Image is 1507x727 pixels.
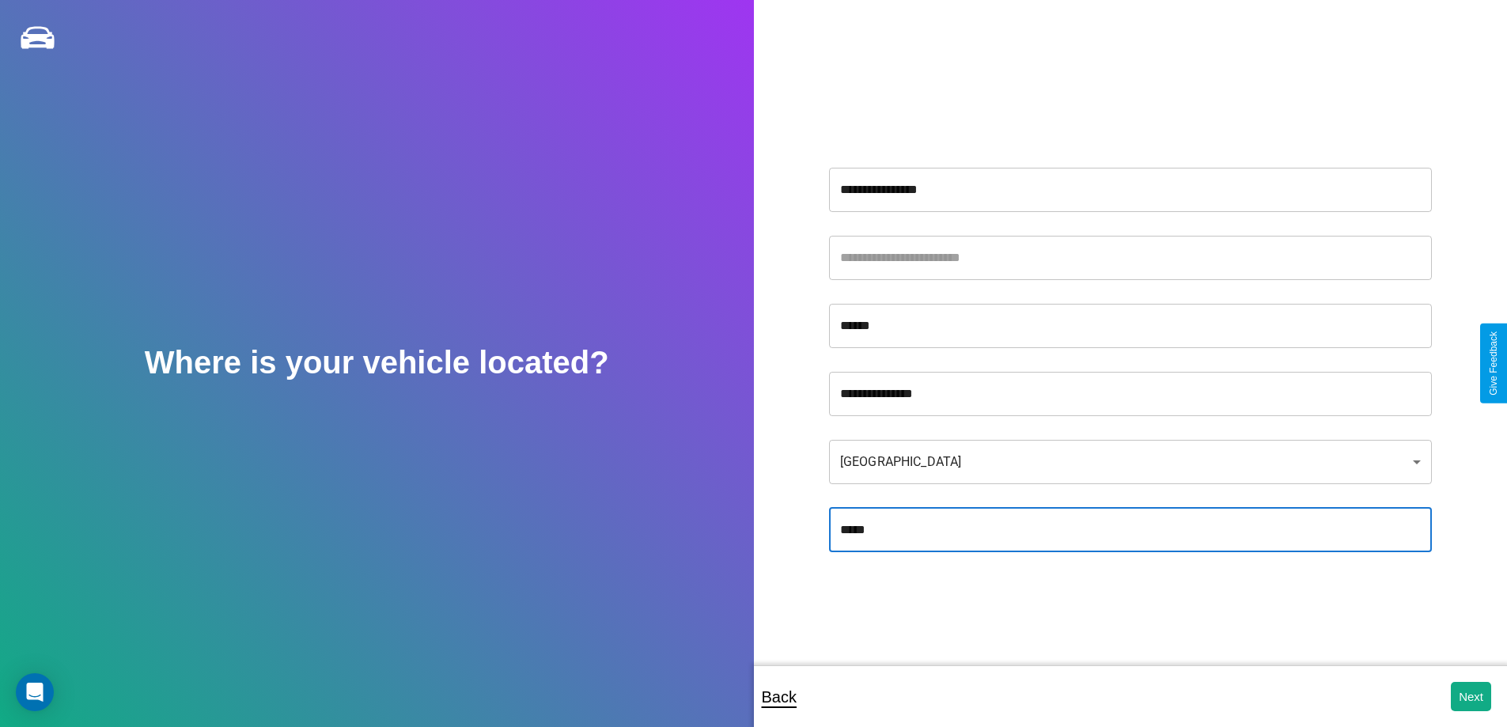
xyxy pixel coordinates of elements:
[145,345,609,381] h2: Where is your vehicle located?
[16,673,54,711] div: Open Intercom Messenger
[762,683,797,711] p: Back
[1451,682,1491,711] button: Next
[1488,331,1499,396] div: Give Feedback
[829,440,1432,484] div: [GEOGRAPHIC_DATA]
